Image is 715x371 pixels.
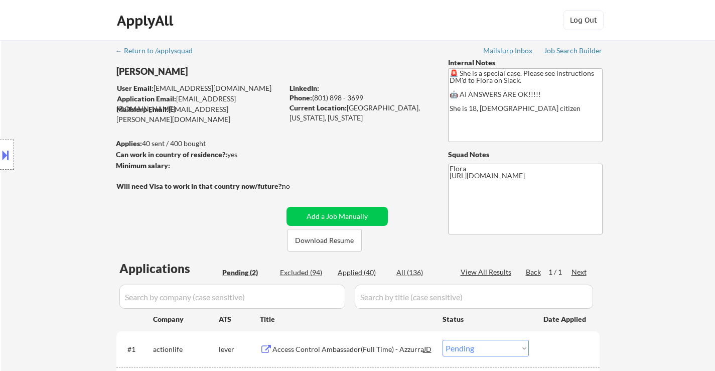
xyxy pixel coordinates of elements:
div: View All Results [461,267,514,277]
div: [EMAIL_ADDRESS][DOMAIN_NAME] [117,83,283,93]
div: ← Return to /applysquad [115,47,202,54]
strong: Will need Visa to work in that country now/future?: [116,182,283,190]
div: Job Search Builder [544,47,603,54]
input: Search by company (case sensitive) [119,285,345,309]
a: Job Search Builder [544,47,603,57]
div: [EMAIL_ADDRESS][PERSON_NAME][DOMAIN_NAME] [116,104,283,124]
div: [EMAIL_ADDRESS][DOMAIN_NAME] [117,94,283,113]
a: Mailslurp Inbox [483,47,533,57]
strong: Phone: [290,93,312,102]
div: Applications [119,263,219,275]
div: 40 sent / 400 bought [116,139,283,149]
div: Internal Notes [448,58,603,68]
strong: LinkedIn: [290,84,319,92]
div: Title [260,314,433,324]
div: [PERSON_NAME] [116,65,323,78]
input: Search by title (case sensitive) [355,285,593,309]
div: yes [116,150,280,160]
button: Add a Job Manually [287,207,388,226]
div: Access Control Ambassador(Full Time) - Azzurra [272,344,424,354]
button: Download Resume [288,229,362,252]
div: Next [571,267,588,277]
div: 1 / 1 [548,267,571,277]
div: Status [443,310,529,328]
div: Pending (2) [222,268,272,278]
div: lever [219,344,260,354]
div: Date Applied [543,314,588,324]
a: ← Return to /applysquad [115,47,202,57]
div: (801) 898 - 3699 [290,93,432,103]
div: Mailslurp Inbox [483,47,533,54]
div: ATS [219,314,260,324]
div: Applied (40) [338,268,388,278]
div: Squad Notes [448,150,603,160]
div: All (136) [396,268,447,278]
div: [GEOGRAPHIC_DATA], [US_STATE], [US_STATE] [290,103,432,122]
div: #1 [127,344,145,354]
div: no [282,181,311,191]
div: ApplyAll [117,12,176,29]
div: Excluded (94) [280,268,330,278]
div: JD [423,340,433,358]
button: Log Out [563,10,604,30]
div: Back [526,267,542,277]
div: Company [153,314,219,324]
div: actionlife [153,344,219,354]
strong: Current Location: [290,103,347,112]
